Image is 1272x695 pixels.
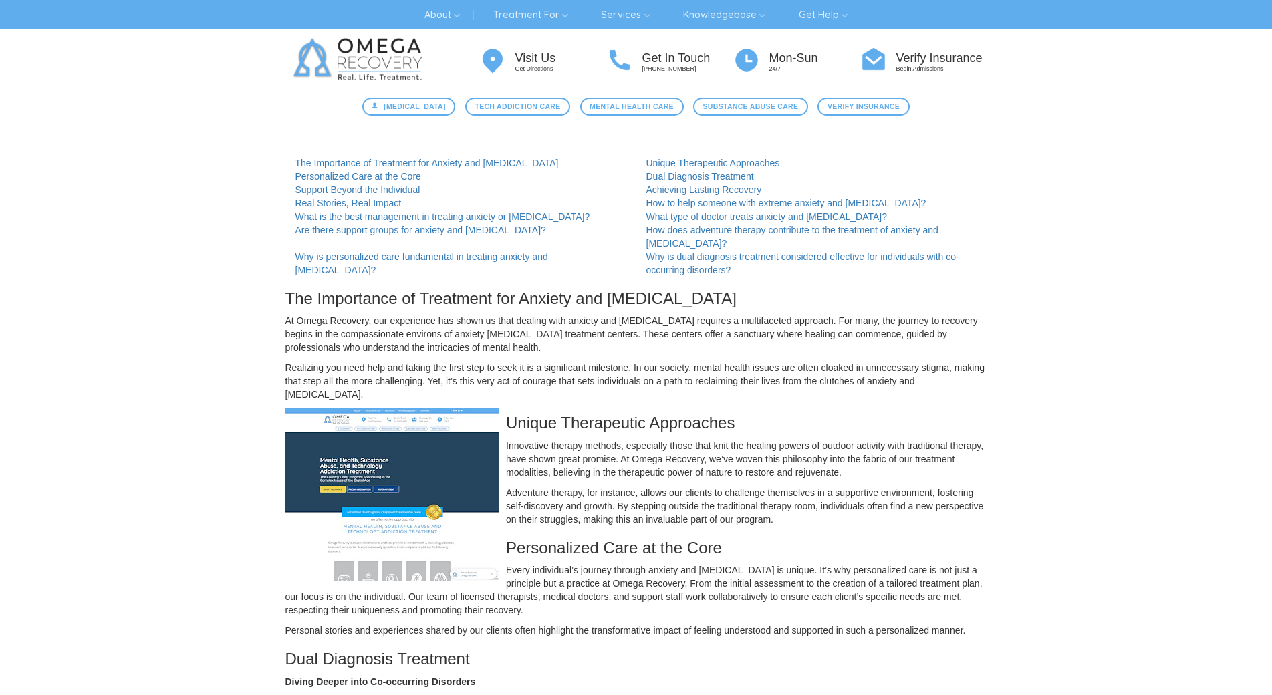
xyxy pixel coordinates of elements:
[673,4,775,25] a: Knowledgebase
[828,101,900,112] span: Verify Insurance
[580,98,684,116] a: Mental Health Care
[642,52,733,65] h4: Get In Touch
[590,101,674,112] span: Mental Health Care
[295,251,548,275] a: Why is personalized care fundamental in treating anxiety and [MEDICAL_DATA]?
[646,198,926,208] a: How to help someone with extreme anxiety and [MEDICAL_DATA]?
[285,539,987,557] h3: Personalized Care at the Core
[285,676,476,687] strong: Diving Deeper into Co-occurring Disorders
[646,158,780,168] a: Unique Therapeutic Approaches
[769,52,860,65] h4: Mon-Sun
[860,45,987,74] a: Verify Insurance Begin Admissions
[285,623,987,637] p: Personal stories and experiences shared by our clients often highlight the transformative impact ...
[646,184,762,195] a: Achieving Lasting Recovery
[295,158,559,168] a: The Importance of Treatment for Anxiety and [MEDICAL_DATA]
[646,225,938,249] a: How does adventure therapy contribute to the treatment of anxiety and [MEDICAL_DATA]?
[285,439,987,479] p: Innovative therapy methods, especially those that knit the healing powers of outdoor activity wit...
[789,4,858,25] a: Get Help
[295,211,590,222] a: What is the best management in treating anxiety or [MEDICAL_DATA]?
[896,52,987,65] h4: Verify Insurance
[285,29,436,90] img: Omega Recovery
[693,98,808,116] a: Substance Abuse Care
[295,184,420,195] a: Support Beyond the Individual
[591,4,660,25] a: Services
[483,4,578,25] a: Treatment For
[285,290,987,307] h3: The Importance of Treatment for Anxiety and [MEDICAL_DATA]
[817,98,909,116] a: Verify Insurance
[646,171,754,182] a: Dual Diagnosis Treatment
[295,225,546,235] a: Are there support groups for anxiety and [MEDICAL_DATA]?
[285,486,987,526] p: Adventure therapy, for instance, allows our clients to challenge themselves in a supportive envir...
[285,361,987,401] p: Realizing you need help and taking the first step to seek it is a significant milestone. In our s...
[646,251,959,275] a: Why is dual diagnosis treatment considered effective for individuals with co-occurring disorders?
[646,211,888,222] a: What type of doctor treats anxiety and [MEDICAL_DATA]?
[285,408,499,581] img: Anxiety Depression Treatment Centers
[384,101,446,112] span: [MEDICAL_DATA]
[479,45,606,74] a: Visit Us Get Directions
[285,650,987,668] h3: Dual Diagnosis Treatment
[295,198,402,208] a: Real Stories, Real Impact
[285,563,987,617] p: Every individual’s journey through anxiety and [MEDICAL_DATA] is unique. It’s why personalized ca...
[896,65,987,74] p: Begin Admissions
[515,52,606,65] h4: Visit Us
[606,45,733,74] a: Get In Touch [PHONE_NUMBER]
[642,65,733,74] p: [PHONE_NUMBER]
[515,65,606,74] p: Get Directions
[285,414,987,432] h3: Unique Therapeutic Approaches
[362,98,455,116] a: [MEDICAL_DATA]
[295,171,421,182] a: Personalized Care at the Core
[475,101,560,112] span: Tech Addiction Care
[465,98,570,116] a: Tech Addiction Care
[769,65,860,74] p: 24/7
[285,314,987,354] p: At Omega Recovery, our experience has shown us that dealing with anxiety and [MEDICAL_DATA] requi...
[703,101,799,112] span: Substance Abuse Care
[414,4,470,25] a: About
